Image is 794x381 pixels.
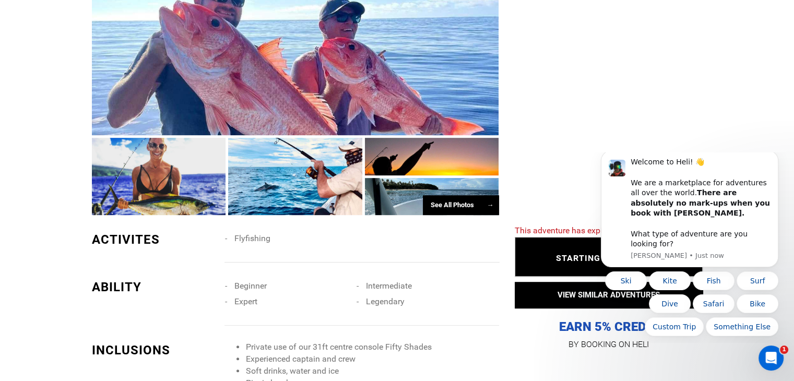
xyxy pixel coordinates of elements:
span: Intermediate [365,281,411,291]
img: Profile image for Carl [23,7,40,24]
li: Soft drinks, water and ice [245,365,499,377]
span: 1 [780,346,788,354]
span: Beginner [234,281,266,291]
button: VIEW SIMILAR ADVENTURES [515,282,703,308]
div: Message content [45,5,185,97]
button: Quick reply: Safari [108,142,149,161]
button: Quick reply: Something Else [121,165,193,184]
li: Private use of our 31ft centre console Fifty Shades [245,341,499,353]
div: INCLUSIONS [92,341,217,359]
p: Message from Carl, sent Just now [45,99,185,108]
b: There are absolutely no mark-ups when you book with [PERSON_NAME]. [45,36,185,65]
span: Flyfishing [234,233,270,243]
iframe: Intercom notifications message [585,152,794,342]
span: Expert [234,296,257,306]
button: Quick reply: Surf [151,119,193,138]
iframe: Intercom live chat [759,346,784,371]
div: See All Photos [423,195,499,216]
span: This adventure has expired [515,226,614,236]
button: Quick reply: Kite [64,119,105,138]
button: Quick reply: Ski [20,119,62,138]
button: Quick reply: Bike [151,142,193,161]
div: Quick reply options [16,119,193,184]
span: STARTING AT: USD1,187 [556,254,661,264]
li: Experienced captain and crew [245,353,499,365]
p: BY BOOKING ON HELI [515,338,703,352]
div: ACTIVITES [92,231,217,248]
div: ABILITY [92,278,217,296]
button: Quick reply: Custom Trip [60,165,118,184]
span: Legendary [365,296,404,306]
button: Quick reply: Dive [64,142,105,161]
div: Welcome to Heli! 👋 We are a marketplace for adventures all over the world. What type of adventure... [45,5,185,97]
button: Quick reply: Fish [108,119,149,138]
span: → [487,201,494,209]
